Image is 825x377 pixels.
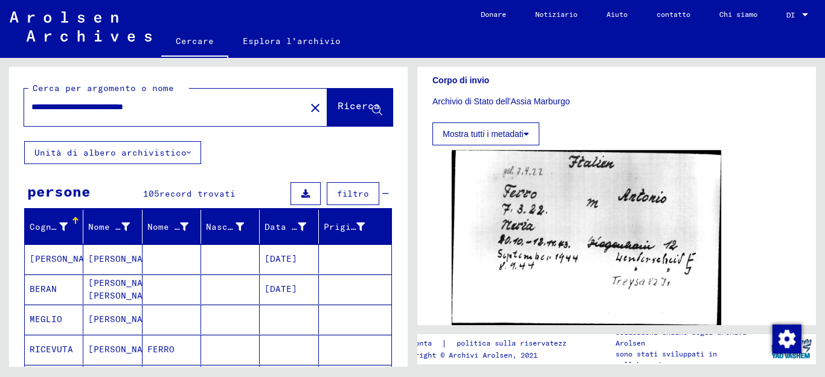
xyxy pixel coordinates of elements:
mat-icon: close [308,101,323,115]
font: Mostra tutti i metadati [443,129,524,139]
font: Copyright © Archivi Arolsen, 2021 [398,350,538,360]
img: 001.jpg [452,150,721,325]
font: MEGLIO [30,314,62,325]
font: Nascita [206,221,244,232]
font: Ricerca [338,100,380,112]
font: Cerca per argomento o nome [33,83,174,93]
img: yv_logo.png [769,334,814,364]
font: [PERSON_NAME] [88,253,159,264]
font: [PERSON_NAME] [88,344,159,355]
div: Prigioniero n. [324,217,380,236]
a: impronta [398,337,441,350]
font: RICEVUTA [30,344,73,355]
img: Arolsen_neg.svg [10,11,152,42]
font: 105 [143,188,159,199]
font: Aiuto [606,10,628,19]
font: Prigioniero n. [324,221,400,232]
font: Nome di battesimo [88,221,181,232]
mat-header-cell: Data di nascita [260,210,318,244]
div: Cognome [30,217,83,236]
button: Ricerca [327,89,393,126]
font: Archivio di Stato dell'Assia Marburgo [432,97,570,106]
font: Nome di nascita [147,221,229,232]
a: politica sulla riservatezza [447,337,585,350]
div: Nome di battesimo [88,217,144,236]
font: filtro [337,188,369,199]
font: BERAN [30,284,57,294]
font: persone [27,182,91,200]
font: politica sulla riservatezza [457,338,571,347]
button: filtro [327,182,379,205]
font: Corpo di invio [432,75,489,85]
button: Mostra tutti i metadati [432,122,539,145]
mat-header-cell: Nascita [201,210,260,244]
font: FERRO [147,344,175,355]
font: Donare [481,10,506,19]
font: | [441,338,447,349]
mat-header-cell: Nome di nascita [143,210,201,244]
font: contatto [656,10,690,19]
font: Cognome [30,221,68,232]
mat-header-cell: Prigioniero n. [319,210,391,244]
font: [PERSON_NAME] [88,314,159,325]
a: Esplora l'archivio [228,27,355,55]
font: Unità di albero archivistico [34,147,187,158]
font: [DATE] [265,253,297,264]
div: Data di nascita [265,217,321,236]
font: Cercare [176,36,214,46]
mat-header-cell: Cognome [25,210,83,244]
font: Chi siamo [719,10,757,19]
font: [PERSON_NAME]? [30,253,106,264]
font: [PERSON_NAME] [PERSON_NAME] [88,277,159,301]
button: Unità di albero archivistico [24,141,201,164]
font: [DATE] [265,284,297,294]
font: Notiziario [535,10,577,19]
font: DI [786,10,795,19]
mat-header-cell: Nome di battesimo [83,210,142,244]
font: Esplora l'archivio [243,36,341,46]
img: Modifica consenso [772,325,801,353]
div: Nascita [206,217,259,236]
a: Cercare [161,27,228,58]
div: Nome di nascita [147,217,204,236]
font: record trovati [159,188,236,199]
button: Chiaro [303,95,327,119]
font: Data di nascita [265,221,346,232]
font: sono stati sviluppati in collaborazione con [615,349,717,369]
